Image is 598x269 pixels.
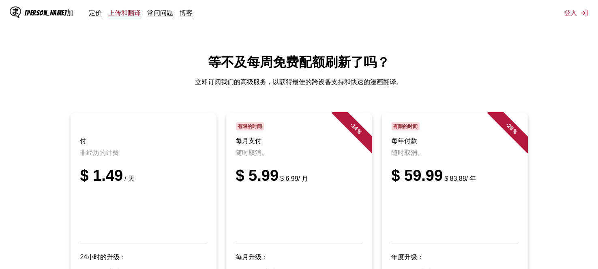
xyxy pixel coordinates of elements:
h3: 每年付款 [392,137,518,145]
small: / 月 [279,175,308,182]
div: $ 59.99 [392,167,518,184]
s: $ 6.99 [280,175,298,182]
h1: 等不及每周免费配额刷新了吗？ [6,54,592,72]
a: 上传和翻译 [108,9,141,17]
a: IsManga Logo[PERSON_NAME]加 [10,7,89,20]
img: Sign out [580,9,588,17]
h3: 每月支付 [236,137,362,145]
a: 常问问题 [147,9,173,17]
p: 年度升级： [392,253,518,262]
div: - 28 ％ [487,104,536,153]
div: [PERSON_NAME]加 [24,8,74,18]
span: 有限的时间 [236,122,264,130]
small: / 天 [123,175,135,182]
img: IsManga Logo [10,7,21,18]
p: 立即订阅我们的高级服务，以获得最佳的跨设备支持和快速的漫画翻译。 [6,78,592,87]
p: 随时取消。 [236,149,362,157]
p: 每月升级： [236,253,362,262]
p: 非经历的计费 [80,149,207,157]
p: 随时取消。 [392,149,518,157]
h3: 付 [80,137,207,145]
a: 博客 [180,9,193,17]
div: $ 1.49 [80,167,207,184]
small: / 年 [443,175,476,182]
s: $ 83.88 [444,175,466,182]
div: $ 5.99 [236,167,362,184]
iframe: PayPal [236,194,358,255]
iframe: PayPal [392,194,513,255]
a: 定价 [89,9,102,17]
span: 有限的时间 [392,122,420,130]
div: - 14 ％ [331,104,380,153]
button: 登入 [564,9,588,17]
p: 24小时的升级： [80,253,207,262]
iframe: PayPal [80,194,202,255]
